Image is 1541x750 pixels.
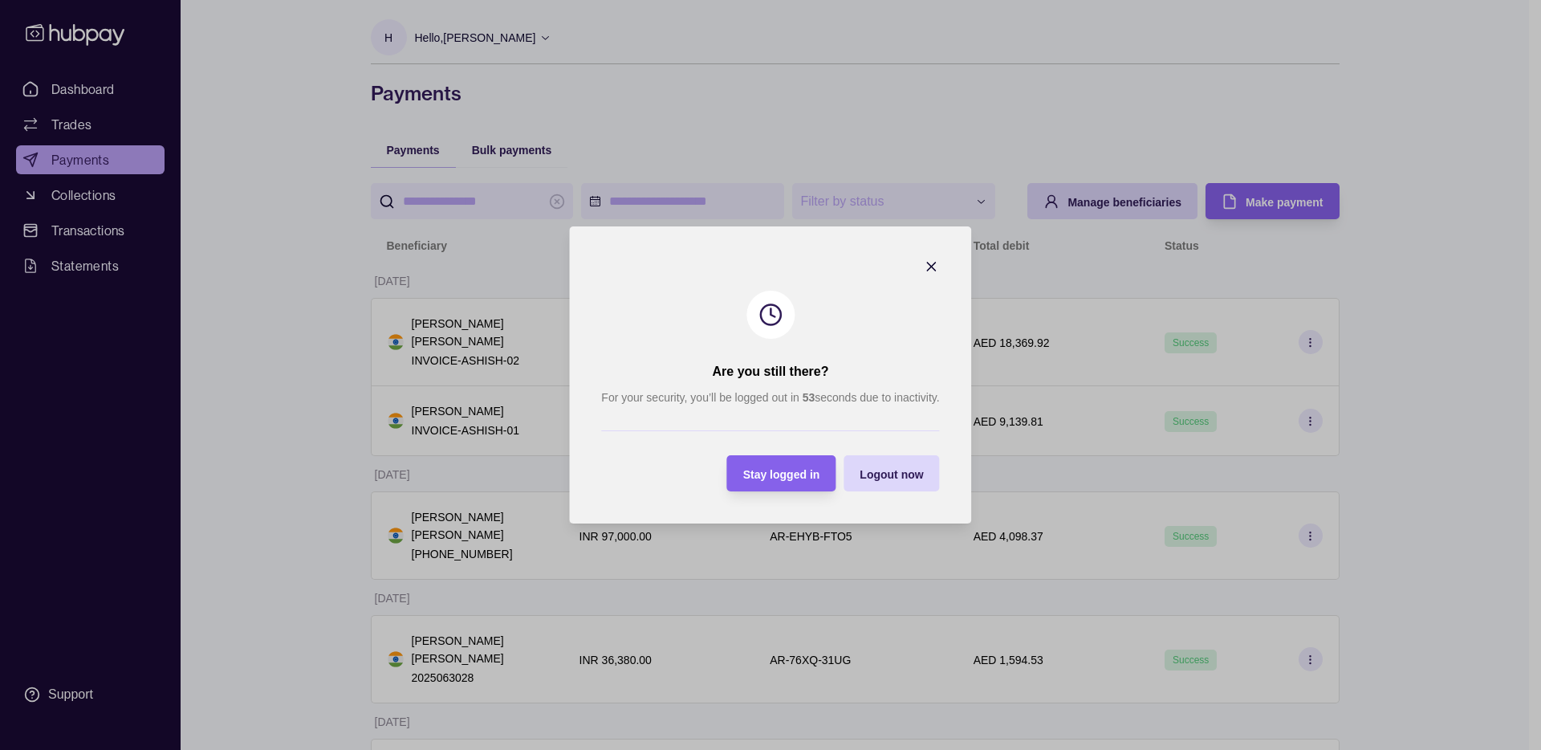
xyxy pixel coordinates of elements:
[844,455,939,491] button: Logout now
[727,455,836,491] button: Stay logged in
[601,389,939,406] p: For your security, you’ll be logged out in seconds due to inactivity.
[743,468,820,481] span: Stay logged in
[713,363,829,381] h2: Are you still there?
[860,468,923,481] span: Logout now
[803,391,815,404] strong: 53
